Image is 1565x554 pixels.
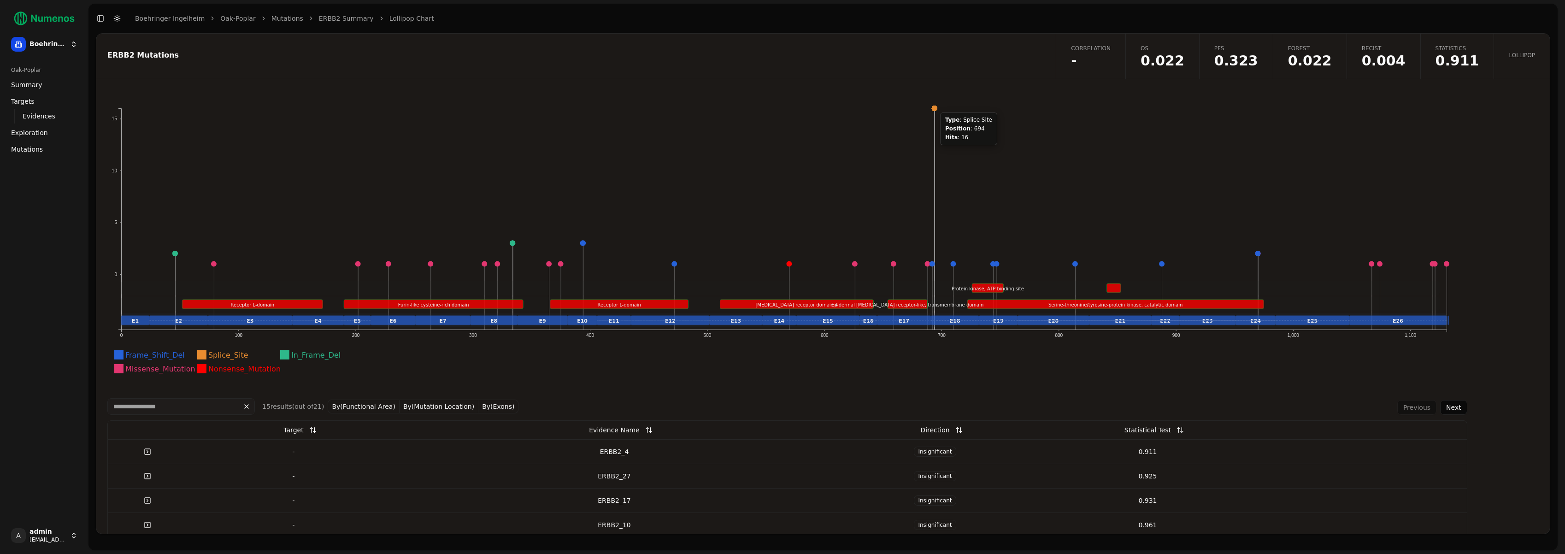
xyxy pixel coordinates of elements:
[283,422,303,438] div: Target
[7,525,81,547] button: Aadmin[EMAIL_ADDRESS]
[1045,520,1250,530] div: 0.961
[1125,34,1199,79] a: OS0.022
[577,318,588,324] text: E10
[704,333,712,338] text: 500
[114,220,117,225] text: 5
[863,318,874,324] text: E16
[945,134,958,141] strong: Hits
[1071,45,1111,52] span: Correlation
[1436,45,1479,52] span: Statistics
[938,333,946,338] text: 700
[478,400,518,413] button: By(Exons)
[11,145,43,154] span: Mutations
[11,128,48,137] span: Exploration
[589,422,639,438] div: Evidence Name
[1347,34,1420,79] a: Recist0.004
[389,14,434,23] a: Lollipop Chart
[111,12,124,25] button: Toggle Dark Mode
[175,318,182,324] text: E2
[262,403,292,410] span: 15 result s
[404,520,825,530] div: ERBB2_10
[11,528,26,543] span: A
[11,97,35,106] span: Targets
[1160,318,1171,324] text: E22
[1393,318,1403,324] text: E26
[1436,54,1479,68] span: 0.911
[7,94,81,109] a: Targets
[235,333,242,338] text: 100
[945,134,992,141] div: : 16
[135,14,434,23] nav: breadcrumb
[208,351,248,360] text: Splice_Site
[1214,54,1258,68] span: 0.323
[920,422,949,438] div: Direction
[94,12,107,25] button: Toggle Sidebar
[29,528,66,536] span: admin
[247,318,253,324] text: E3
[112,168,118,173] text: 10
[1172,333,1180,338] text: 900
[993,318,1004,324] text: E19
[271,14,303,23] a: Mutations
[914,520,956,530] span: Insignificant
[950,318,960,324] text: E18
[1045,471,1250,481] div: 0.925
[945,125,971,132] strong: Position
[609,318,619,324] text: E11
[821,333,829,338] text: 600
[1288,333,1299,338] text: 1,000
[23,112,55,121] span: Evidences
[1055,333,1063,338] text: 800
[315,318,322,324] text: E4
[1509,52,1535,59] span: Lollipop
[7,77,81,92] a: Summary
[404,496,825,505] div: ERBB2_17
[469,333,477,338] text: 300
[756,302,838,308] text: [MEDICAL_DATA] receptor domain 4
[208,365,281,374] text: Nonsense_Mutation
[354,318,361,324] text: E5
[19,110,70,123] a: Evidences
[1362,45,1406,52] span: Recist
[914,495,956,506] span: Insignificant
[914,471,956,481] span: Insignificant
[1288,45,1332,52] span: Forest
[292,403,324,410] span: (out of 21 )
[120,333,123,338] text: 0
[7,125,81,140] a: Exploration
[1141,54,1184,68] span: 0.022
[440,318,447,324] text: E7
[191,496,396,505] div: -
[586,333,594,338] text: 400
[1405,333,1417,338] text: 1,100
[1124,422,1171,438] div: Statistical Test
[665,318,676,324] text: E12
[1440,400,1467,415] button: Next
[404,447,825,456] div: ERBB2_4
[914,447,956,457] span: Insignificant
[1362,54,1406,68] span: 0.004
[1214,45,1258,52] span: PFS
[831,302,983,308] text: Epidermal [MEDICAL_DATA] receptor-like, transmembrane domain
[7,142,81,157] a: Mutations
[1288,54,1332,68] span: 0.022
[1141,45,1184,52] span: OS
[945,117,959,123] strong: Type
[1071,54,1111,68] span: -
[899,318,909,324] text: E17
[7,7,81,29] img: Numenos
[319,14,374,23] a: ERBB2 Summary
[400,400,478,413] button: By(Mutation Location)
[1273,34,1347,79] a: Forest0.022
[1307,318,1318,324] text: E25
[125,351,185,360] text: Frame_Shift_Del
[1199,34,1273,79] a: PFS0.323
[328,400,400,413] button: By(Functional Area)
[191,471,396,481] div: -
[1045,496,1250,505] div: 0.931
[1494,34,1550,79] a: Lollipop
[1420,34,1494,79] a: Statistics0.911
[945,117,992,124] div: : Splice Site
[231,302,274,307] text: Receptor L-domain
[398,302,469,307] text: Furin-like cysteine-rich domain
